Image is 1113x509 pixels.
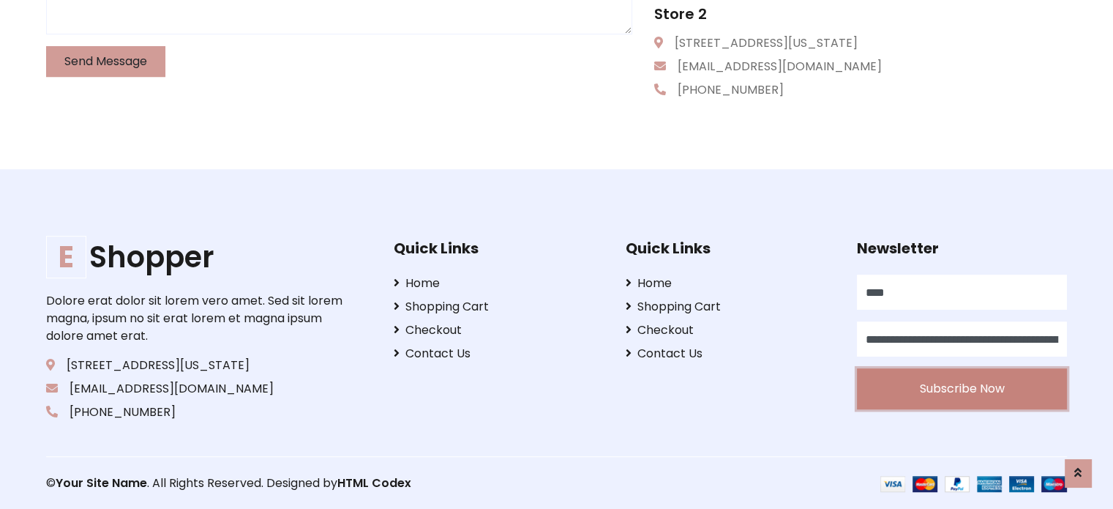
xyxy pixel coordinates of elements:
[654,81,1067,99] p: [PHONE_NUMBER]
[394,322,604,339] a: Checkout
[857,368,1067,409] button: Subscribe Now
[626,298,836,316] a: Shopping Cart
[46,404,348,421] p: [PHONE_NUMBER]
[337,475,411,491] a: HTML Codex
[654,5,1067,23] h5: Store 2
[56,475,147,491] a: Your Site Name
[46,46,165,77] button: Send Message
[626,322,836,339] a: Checkout
[654,34,1067,52] p: [STREET_ADDRESS][US_STATE]
[626,239,836,257] h5: Quick Links
[654,58,1067,75] p: [EMAIL_ADDRESS][DOMAIN_NAME]
[46,239,348,275] h1: Shopper
[46,475,557,492] p: © . All Rights Reserved. Designed by
[394,345,604,363] a: Contact Us
[46,357,348,374] p: [STREET_ADDRESS][US_STATE]
[46,292,348,345] p: Dolore erat dolor sit lorem vero amet. Sed sit lorem magna, ipsum no sit erat lorem et magna ipsu...
[394,239,604,257] h5: Quick Links
[46,239,348,275] a: EShopper
[394,298,604,316] a: Shopping Cart
[626,345,836,363] a: Contact Us
[46,380,348,398] p: [EMAIL_ADDRESS][DOMAIN_NAME]
[857,239,1067,257] h5: Newsletter
[626,275,836,292] a: Home
[46,236,86,278] span: E
[394,275,604,292] a: Home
